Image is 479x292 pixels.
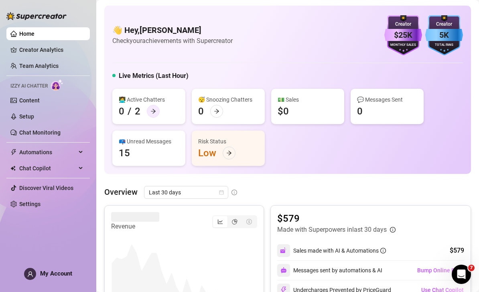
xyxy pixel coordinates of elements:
[119,71,189,81] h5: Live Metrics (Last Hour)
[277,225,387,235] article: Made with Superpowers in last 30 days
[384,20,422,28] div: Creator
[198,137,258,146] div: Risk Status
[40,270,72,277] span: My Account
[27,271,33,277] span: user
[198,95,258,104] div: 😴 Snoozing Chatters
[293,246,386,255] div: Sales made with AI & Automations
[111,222,159,231] article: Revenue
[19,113,34,120] a: Setup
[452,265,471,284] iframe: Intercom live chat
[390,227,396,233] span: info-circle
[231,190,237,195] span: info-circle
[384,29,422,41] div: $25K
[219,190,224,195] span: calendar
[357,95,417,104] div: 💬 Messages Sent
[217,219,223,225] span: line-chart
[384,15,422,55] img: purple-badge-B9DA21FR.svg
[10,82,48,90] span: Izzy AI Chatter
[232,219,237,225] span: pie-chart
[104,186,138,198] article: Overview
[214,108,219,114] span: arrow-right
[212,215,257,228] div: segmented control
[417,267,464,274] span: Bump Online Fans
[119,147,130,159] div: 15
[119,95,179,104] div: 👩‍💻 Active Chatters
[277,264,382,277] div: Messages sent by automations & AI
[119,137,179,146] div: 📪 Unread Messages
[468,265,475,271] span: 7
[135,105,140,118] div: 2
[384,43,422,48] div: Monthly Sales
[277,212,396,225] article: $579
[425,15,463,55] img: blue-badge-DgoSNQY1.svg
[19,31,35,37] a: Home
[278,95,338,104] div: 💵 Sales
[226,150,232,156] span: arrow-right
[19,63,59,69] a: Team Analytics
[10,149,17,155] span: thunderbolt
[278,105,289,118] div: $0
[280,267,287,274] img: svg%3e
[19,97,40,104] a: Content
[19,129,61,136] a: Chat Monitoring
[357,105,363,118] div: 0
[19,43,83,56] a: Creator Analytics
[19,201,41,207] a: Settings
[450,246,464,255] div: $579
[380,248,386,253] span: info-circle
[19,146,76,159] span: Automations
[51,79,63,91] img: AI Chatter
[10,165,16,171] img: Chat Copilot
[19,185,73,191] a: Discover Viral Videos
[417,264,464,277] button: Bump Online Fans
[246,219,252,225] span: dollar-circle
[280,247,287,254] img: svg%3e
[112,25,233,36] h4: 👋 Hey, [PERSON_NAME]
[425,43,463,48] div: Total Fans
[150,108,156,114] span: arrow-right
[19,162,76,175] span: Chat Copilot
[198,105,204,118] div: 0
[149,186,223,198] span: Last 30 days
[425,20,463,28] div: Creator
[119,105,124,118] div: 0
[425,29,463,41] div: 5K
[6,12,67,20] img: logo-BBDzfeDw.svg
[112,36,233,46] article: Check your achievements with Supercreator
